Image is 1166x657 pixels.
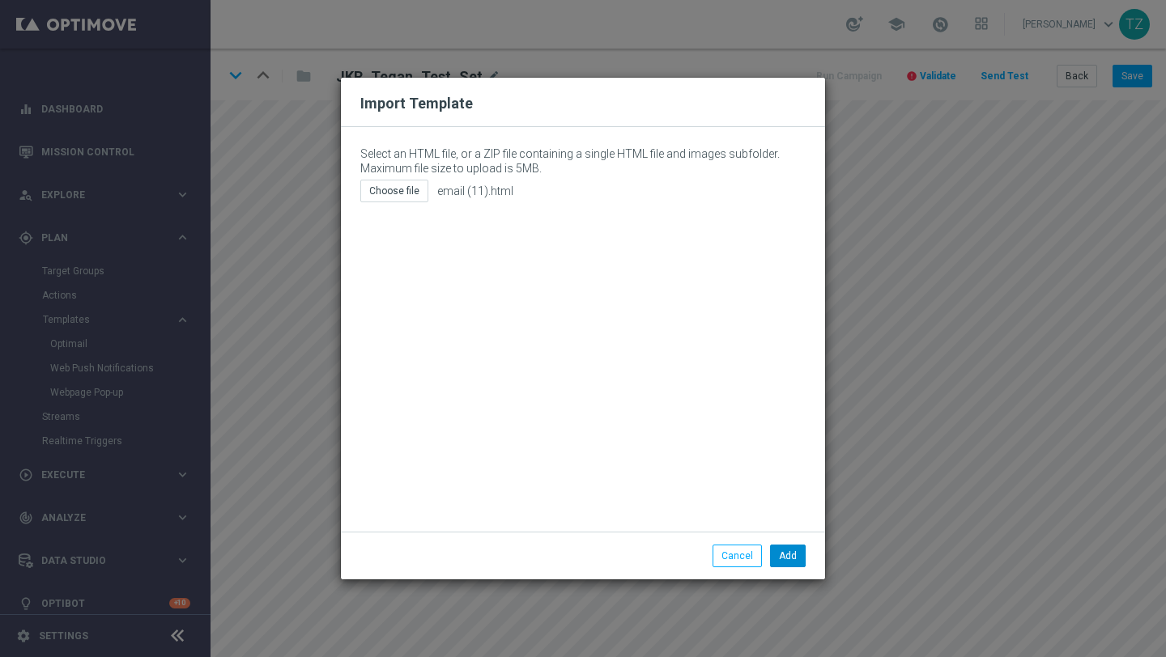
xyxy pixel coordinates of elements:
h2: Import Template [360,94,806,113]
button: Cancel [713,545,762,567]
button: Add [770,545,806,567]
span: email (11).html [437,184,513,198]
div: Choose file [360,180,428,202]
p: Select an HTML file, or a ZIP file containing a single HTML file and images subfolder. Maximum fi... [360,146,806,176]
